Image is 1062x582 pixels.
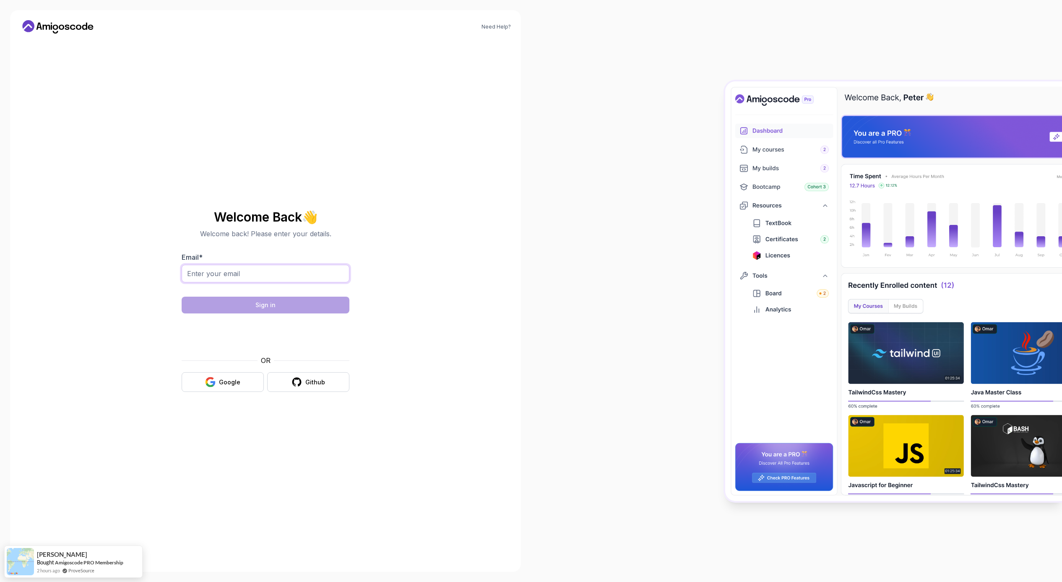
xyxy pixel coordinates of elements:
[182,297,349,313] button: Sign in
[68,567,94,574] a: ProveSource
[37,559,54,566] span: Bought
[305,378,325,386] div: Github
[725,81,1062,501] img: Amigoscode Dashboard
[255,301,276,309] div: Sign in
[482,23,511,30] a: Need Help?
[202,318,329,350] iframe: Widget containing checkbox for hCaptcha security challenge
[37,551,87,558] span: [PERSON_NAME]
[267,372,349,392] button: Github
[261,355,271,365] p: OR
[302,210,318,224] span: 👋
[37,567,60,574] span: 2 hours ago
[182,253,203,261] label: Email *
[182,229,349,239] p: Welcome back! Please enter your details.
[219,378,240,386] div: Google
[182,210,349,224] h2: Welcome Back
[7,548,34,575] img: provesource social proof notification image
[20,20,96,34] a: Home link
[182,265,349,282] input: Enter your email
[55,559,123,566] a: Amigoscode PRO Membership
[182,372,264,392] button: Google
